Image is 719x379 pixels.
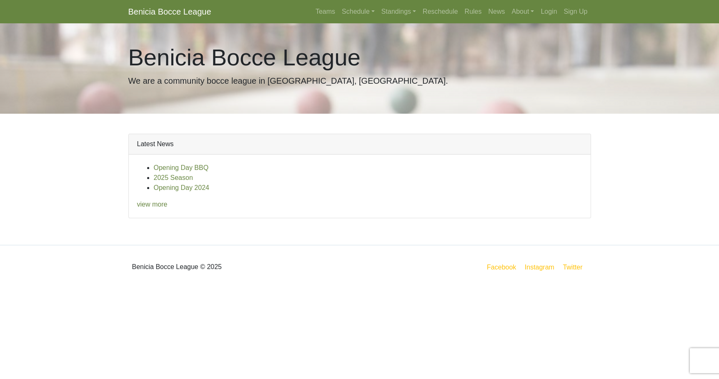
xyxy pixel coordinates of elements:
a: Rules [461,3,485,20]
p: We are a community bocce league in [GEOGRAPHIC_DATA], [GEOGRAPHIC_DATA]. [128,75,591,87]
a: News [485,3,509,20]
a: Opening Day BBQ [154,164,209,171]
div: Latest News [129,134,591,155]
a: Reschedule [419,3,461,20]
a: Login [537,3,560,20]
a: view more [137,201,168,208]
a: Twitter [561,262,589,272]
a: Instagram [523,262,556,272]
a: Teams [312,3,338,20]
a: Facebook [485,262,518,272]
a: Benicia Bocce League [128,3,211,20]
div: Benicia Bocce League © 2025 [122,252,360,282]
a: About [509,3,538,20]
a: Schedule [338,3,378,20]
a: 2025 Season [154,174,193,181]
a: Opening Day 2024 [154,184,209,191]
a: Sign Up [561,3,591,20]
a: Standings [378,3,419,20]
h1: Benicia Bocce League [128,43,591,71]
